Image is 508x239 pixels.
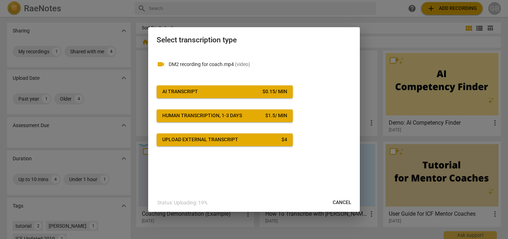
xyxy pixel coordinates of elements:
[327,196,357,209] button: Cancel
[157,36,351,44] h2: Select transcription type
[235,61,250,67] span: ( video )
[333,199,351,206] span: Cancel
[262,88,287,95] div: $ 0.15 / min
[169,61,351,68] p: DM2 recording for coach.mp4(video)
[162,112,242,119] div: Human transcription, 1-3 days
[265,112,287,119] div: $ 1.5 / min
[157,85,293,98] button: AI Transcript$0.15/ min
[162,88,198,95] div: AI Transcript
[282,136,287,143] div: $ 4
[157,199,207,207] p: Status: Uploading: 19%
[157,60,165,68] span: videocam
[157,109,293,122] button: Human transcription, 1-3 days$1.5/ min
[162,136,238,143] div: Upload external transcript
[157,133,293,146] button: Upload external transcript$4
